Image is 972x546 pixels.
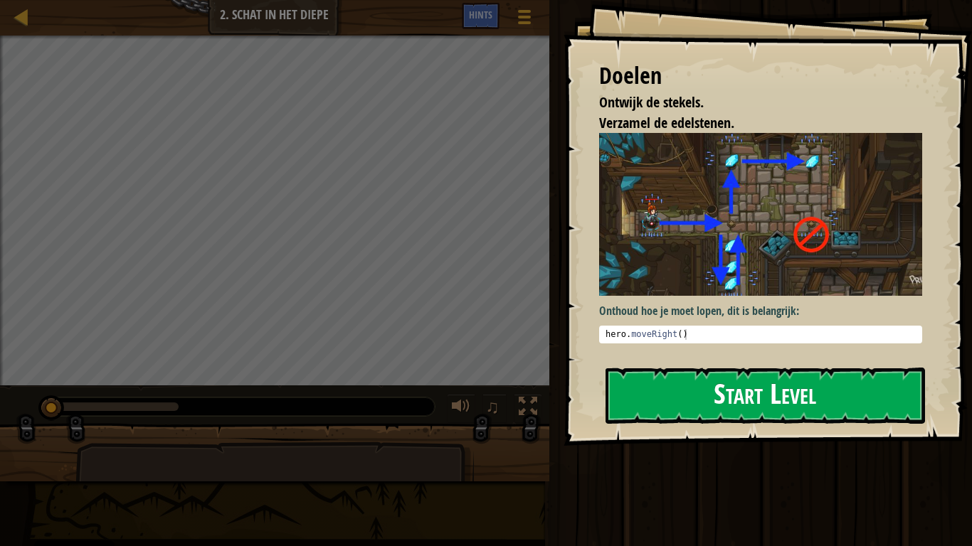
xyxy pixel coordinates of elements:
[581,113,919,134] li: Verzamel de edelstenen.
[469,8,492,21] span: Hints
[482,394,507,423] button: ♫
[606,368,925,424] button: Start Level
[599,60,922,92] div: Doelen
[599,303,922,319] p: Onthoud hoe je moet lopen, dit is belangrijk:
[581,92,919,113] li: Ontwijk de stekels.
[599,92,704,112] span: Ontwijk de stekels.
[485,396,500,417] span: ♫
[599,113,734,132] span: Verzamel de edelstenen.
[507,3,542,36] button: Geef spelmenu weer
[514,394,542,423] button: Schakel naar volledig scherm
[447,394,475,423] button: Volume aanpassen
[599,133,922,295] img: Gems in the deep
